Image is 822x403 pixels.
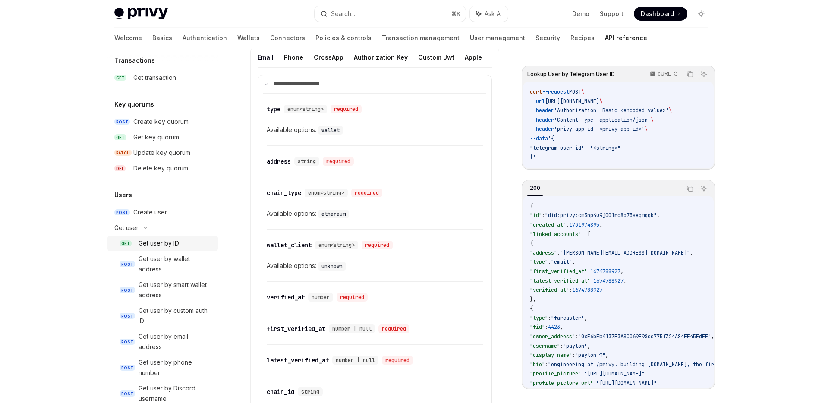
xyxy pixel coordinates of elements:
span: "farcaster" [551,315,584,321]
span: POST [120,261,135,268]
div: Get user by smart wallet address [139,280,213,300]
span: "telegram_user_id": "<string>" [530,145,620,151]
span: : [590,277,593,284]
span: : [545,361,548,368]
span: : [581,370,584,377]
span: : [587,268,590,275]
div: Get user by phone number [139,357,213,378]
span: GET [120,240,132,247]
span: "first_verified_at" [530,268,587,275]
button: Custom Jwt [418,47,454,67]
div: Get user by custom auth ID [139,305,213,326]
div: Create key quorum [133,116,189,127]
span: { [530,203,533,210]
span: --header [530,107,554,114]
div: Get key quorum [133,132,179,142]
a: Basics [152,28,172,48]
div: Available options: [267,261,483,271]
span: "[URL][DOMAIN_NAME]" [584,370,645,377]
span: : [560,343,563,349]
div: required [323,157,354,166]
span: : [ [581,231,590,238]
div: required [378,324,409,333]
div: Search... [331,9,355,19]
span: "0xE6bFb4137F3A8C069F98cc775f324A84FE45FdFF" [578,333,711,340]
span: Dashboard [641,9,674,18]
span: , [584,315,587,321]
span: "latest_verified_at" [530,277,590,284]
span: : [548,315,551,321]
p: cURL [658,70,671,77]
span: POST [120,339,135,345]
a: GETGet key quorum [107,129,218,145]
span: : [542,212,545,219]
span: "[URL][DOMAIN_NAME]" [596,380,657,387]
span: ⌘ K [451,10,460,17]
button: Apple [465,47,482,67]
span: PATCH [114,150,132,156]
span: 'privy-app-id: <privy-app-id>' [554,126,645,132]
a: Authentication [183,28,227,48]
a: POSTGet user by phone number [107,355,218,381]
span: POST [120,390,135,397]
span: POST [120,287,135,293]
span: "id" [530,212,542,219]
span: --header [530,126,554,132]
div: Get user by email address [139,331,213,352]
span: \ [645,126,648,132]
span: : [557,249,560,256]
a: Dashboard [634,7,687,21]
span: POST [569,88,581,95]
span: "display_name" [530,352,572,359]
code: unknown [318,262,346,271]
span: GET [114,75,126,81]
span: DEL [114,165,126,172]
a: POSTCreate user [107,205,218,220]
span: , [572,258,575,265]
span: POST [114,209,130,216]
span: "username" [530,343,560,349]
a: POSTGet user by custom auth ID [107,303,218,329]
div: required [337,293,368,302]
span: 1674788927 [593,277,624,284]
span: , [587,343,590,349]
div: required [382,356,413,365]
button: Copy the contents from the code block [684,183,696,194]
span: \ [581,88,584,95]
div: Available options: [267,208,483,219]
button: Ask AI [698,183,709,194]
div: Available options: [267,125,483,135]
span: '{ [548,135,554,142]
a: Policies & controls [315,28,372,48]
a: API reference [605,28,647,48]
span: --request [542,88,569,95]
span: \ [669,107,672,114]
span: enum<string> [287,106,324,113]
span: , [657,212,660,219]
span: --header [530,116,554,123]
button: Phone [284,47,303,67]
span: 'Authorization: Basic <encoded-value>' [554,107,669,114]
div: Get user [114,223,139,233]
a: POSTGet user by wallet address [107,251,218,277]
div: chain_type [267,189,301,197]
a: GETGet transaction [107,70,218,85]
span: 1674788927 [572,287,602,293]
span: "profile_picture" [530,370,581,377]
div: Create user [133,207,167,217]
span: : [593,380,596,387]
span: string [298,158,316,165]
span: curl [530,88,542,95]
span: { [530,305,533,312]
div: wallet_client [267,241,312,249]
span: , [620,268,624,275]
span: "created_at" [530,221,566,228]
a: DELDelete key quorum [107,161,218,176]
span: \ [651,116,654,123]
div: chain_id [267,387,294,396]
span: , [605,352,608,359]
a: Security [535,28,560,48]
span: : [566,221,569,228]
a: User management [470,28,525,48]
a: Demo [572,9,589,18]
